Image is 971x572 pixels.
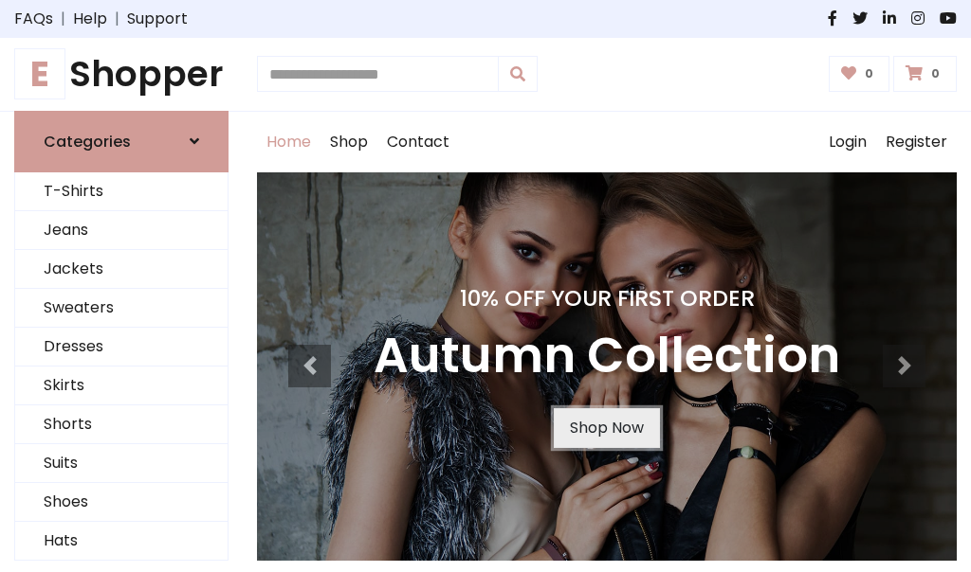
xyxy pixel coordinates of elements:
[107,8,127,30] span: |
[374,285,840,312] h4: 10% Off Your First Order
[893,56,957,92] a: 0
[377,112,459,172] a: Contact
[554,408,660,448] a: Shop Now
[53,8,73,30] span: |
[15,405,228,444] a: Shorts
[819,112,876,172] a: Login
[15,328,228,366] a: Dresses
[14,53,229,96] h1: Shopper
[14,8,53,30] a: FAQs
[257,112,321,172] a: Home
[15,366,228,405] a: Skirts
[15,250,228,289] a: Jackets
[15,172,228,211] a: T-Shirts
[876,112,957,172] a: Register
[15,522,228,561] a: Hats
[321,112,377,172] a: Shop
[926,65,944,82] span: 0
[127,8,188,30] a: Support
[44,133,131,151] h6: Categories
[15,289,228,328] a: Sweaters
[374,327,840,385] h3: Autumn Collection
[14,111,229,172] a: Categories
[15,444,228,483] a: Suits
[860,65,878,82] span: 0
[15,483,228,522] a: Shoes
[14,48,65,99] span: E
[73,8,107,30] a: Help
[14,53,229,96] a: EShopper
[15,211,228,250] a: Jeans
[829,56,890,92] a: 0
